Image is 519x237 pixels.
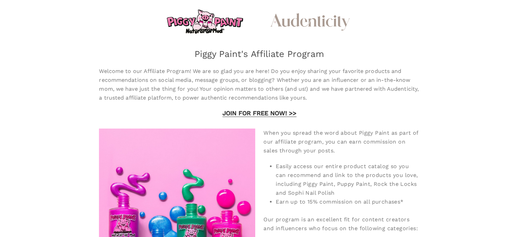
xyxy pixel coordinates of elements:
[222,109,297,117] a: JOIN FOR FREE NOW! >>
[263,206,420,233] div: Our program is an excellent fit for content creators and influencers who focus on the following c...
[276,162,420,197] li: Easily access our entire product catalog so you can recommend and link to the products you love, ...
[263,129,420,155] div: When you spread the word about Piggy Paint as part of our affiliate program, you can earn commiss...
[165,8,244,35] img: Store Logo
[99,67,420,102] div: Welcome to our Affiliate Program! We are so glad you are here! Do you enjoy sharing your favorite...
[49,50,470,58] p: Piggy Paint's Affiliate Program
[276,197,420,206] li: Earn up to 15% commission on all purchases*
